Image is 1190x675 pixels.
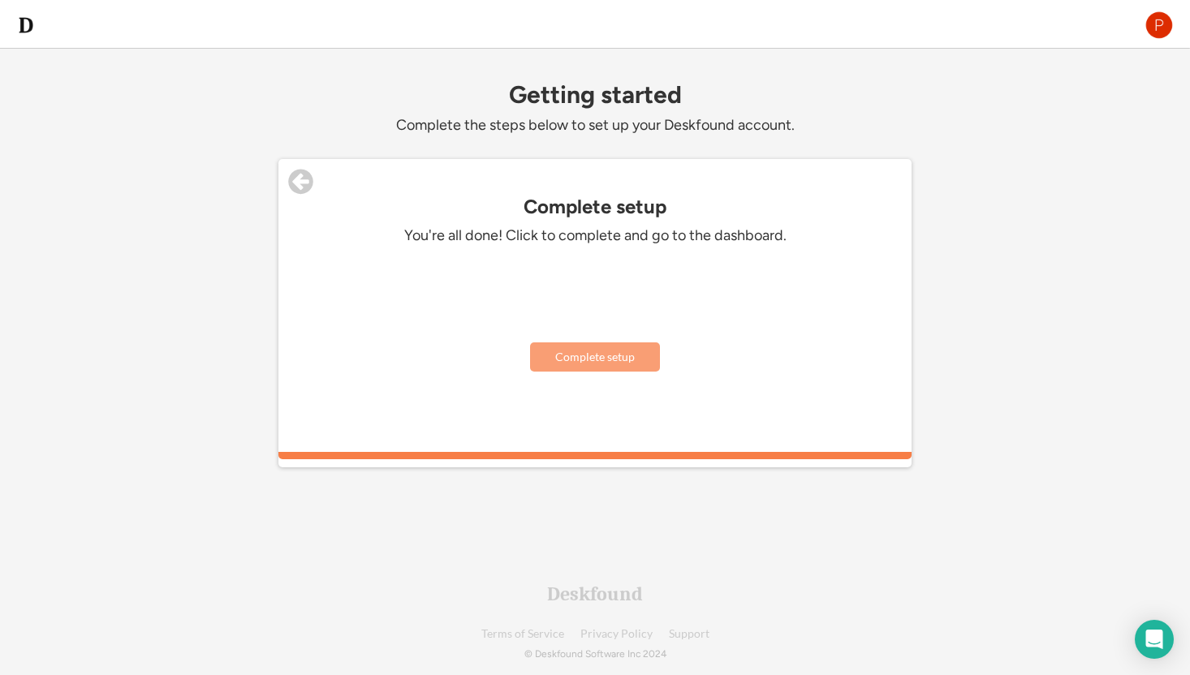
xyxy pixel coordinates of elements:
[351,226,839,245] div: You're all done! Click to complete and go to the dashboard.
[1145,11,1174,40] img: P.png
[530,342,660,372] button: Complete setup
[278,116,912,135] div: Complete the steps below to set up your Deskfound account.
[481,628,564,640] a: Terms of Service
[278,196,912,218] div: Complete setup
[669,628,709,640] a: Support
[282,452,908,459] div: 100%
[278,81,912,108] div: Getting started
[580,628,653,640] a: Privacy Policy
[547,584,643,604] div: Deskfound
[1135,620,1174,659] div: Open Intercom Messenger
[16,15,36,35] img: d-whitebg.png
